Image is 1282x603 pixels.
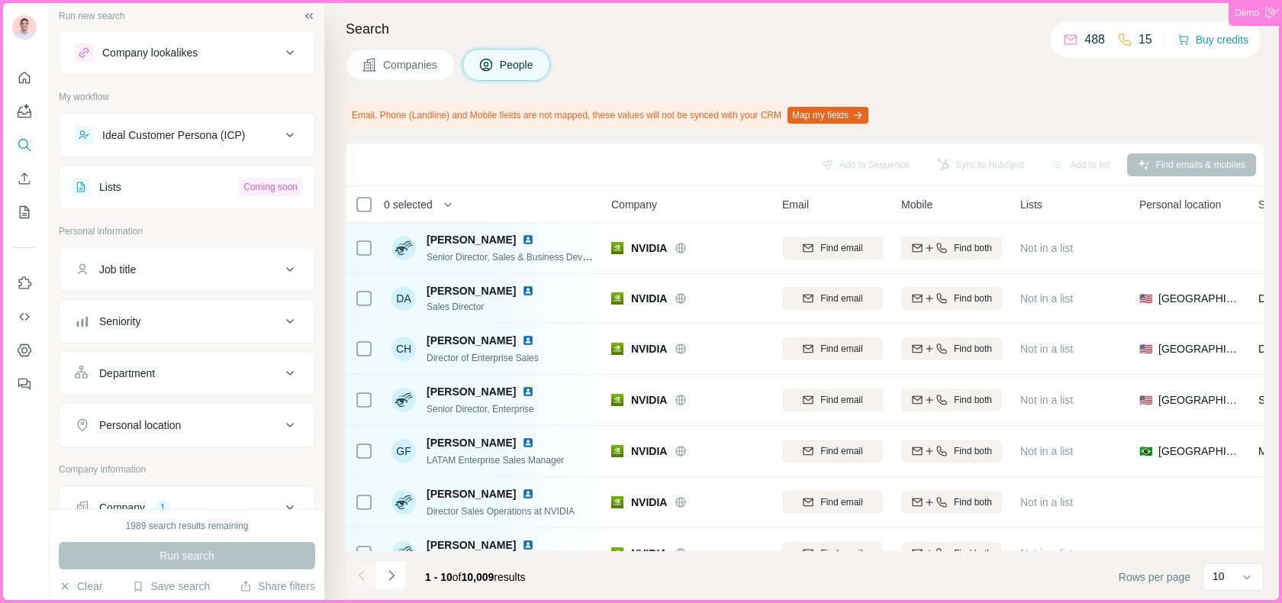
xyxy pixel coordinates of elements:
button: Company lookalikes [60,34,314,71]
button: Use Surfe on LinkedIn [12,269,37,297]
span: Not in a list [1020,547,1073,559]
div: 1 [154,501,172,514]
div: 1989 search results remaining [126,519,249,533]
p: 15 [1139,31,1152,49]
span: Rows per page [1119,569,1190,585]
span: Senior Director, Sales & Business Development [427,250,620,263]
button: Find both [901,389,1002,411]
span: [GEOGRAPHIC_DATA] [1158,392,1240,408]
div: Department [99,366,155,381]
span: 🇧🇷 [1139,443,1152,459]
h4: Search [346,18,1264,40]
span: Find both [954,342,992,356]
span: Mobile [901,197,933,212]
span: Find email [820,241,862,255]
button: Clear [59,579,102,594]
button: Department [60,355,314,392]
div: Company lookalikes [102,45,198,60]
div: Email, Phone (Landline) and Mobile fields are not mapped, these values will not be synced with yo... [346,102,871,128]
p: My workflow [59,90,315,104]
span: [PERSON_NAME] [427,384,516,399]
span: 🇺🇸 [1139,341,1152,356]
span: [PERSON_NAME] [427,283,516,298]
span: of [453,571,462,583]
button: Find email [782,491,883,514]
span: People [500,57,535,73]
button: Use Surfe API [12,303,37,331]
span: Find email [820,292,862,305]
span: Find both [954,241,992,255]
span: Find both [954,393,992,407]
button: Buy credits [1177,29,1248,50]
button: Navigate to next page [376,560,407,591]
span: 🇺🇸 [1139,392,1152,408]
span: Lists [1020,197,1042,212]
img: Avatar [12,15,37,40]
img: Logo of NVIDIA [611,292,623,305]
img: Corner Ribbon [1265,7,1279,19]
button: Find both [901,237,1002,260]
button: Enrich CSV [12,165,37,192]
span: [GEOGRAPHIC_DATA] [1158,341,1240,356]
button: Seniority [60,303,314,340]
span: Find email [820,393,862,407]
button: Find both [901,491,1002,514]
img: Logo of NVIDIA [611,445,623,457]
button: Find both [901,440,1002,463]
span: Director of Enterprise Sales [427,353,539,363]
span: NVIDIA [631,392,667,408]
button: Search [12,131,37,159]
span: 0 selected [384,197,433,212]
span: Personal location [1139,197,1221,212]
span: Not in a list [1020,394,1073,406]
button: Ideal Customer Persona (ICP) [60,117,314,153]
span: NVIDIA [631,546,667,561]
span: Company [611,197,657,212]
button: Company1 [60,489,314,526]
button: Agents Inbox [12,98,37,125]
img: Avatar [391,236,416,260]
button: Find email [782,337,883,360]
img: LinkedIn logo [522,437,534,449]
button: Dashboard [12,337,37,364]
img: LinkedIn logo [522,285,534,297]
button: Save search [132,579,210,594]
div: Coming soon [239,178,302,196]
span: Find email [820,342,862,356]
span: 🇺🇸 [1139,291,1152,306]
button: ListsComing soon [60,169,314,205]
span: NVIDIA [631,443,667,459]
img: Logo of NVIDIA [611,547,623,559]
span: Find both [954,495,992,509]
span: Email [782,197,809,212]
span: [PERSON_NAME] [427,333,516,348]
button: Quick start [12,64,37,92]
span: 1 - 10 [425,571,453,583]
img: Avatar [391,388,416,412]
span: Find email [820,495,862,509]
span: NVIDIA [631,341,667,356]
img: LinkedIn logo [522,385,534,398]
span: 10,009 [462,571,494,583]
button: Share filters [240,579,315,594]
p: Company information [59,463,315,476]
p: 488 [1084,31,1105,49]
button: Find email [782,287,883,310]
span: results [425,571,526,583]
img: LinkedIn logo [522,234,534,246]
span: [PERSON_NAME] [427,486,516,501]
span: Find both [954,292,992,305]
span: Find both [954,547,992,560]
span: Not in a list [1020,445,1073,457]
span: Not in a list [1020,292,1073,305]
div: Job title [99,262,136,277]
div: Run new search [59,9,125,23]
img: LinkedIn logo [522,488,534,500]
span: [PERSON_NAME] [427,537,516,553]
button: Job title [60,251,314,288]
div: Lists [99,179,121,195]
img: LinkedIn logo [522,539,534,551]
img: Logo of NVIDIA [611,496,623,508]
div: GF [391,439,416,463]
img: Agents [17,104,32,119]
